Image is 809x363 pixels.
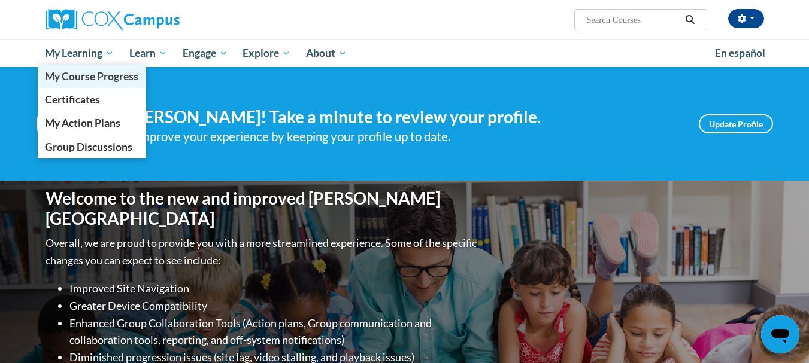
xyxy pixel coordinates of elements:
[129,46,167,60] span: Learn
[38,39,122,67] a: My Learning
[69,297,480,315] li: Greater Device Compatibility
[28,39,782,67] div: Main menu
[45,46,114,60] span: My Learning
[46,9,180,30] img: Cox Campus
[45,93,100,106] span: Certificates
[108,107,681,127] h4: Hi [PERSON_NAME]! Take a minute to review your profile.
[183,46,228,60] span: Engage
[122,39,175,67] a: Learn
[45,117,120,129] span: My Action Plans
[45,70,138,83] span: My Course Progress
[38,88,147,111] a: Certificates
[45,141,132,153] span: Group Discussions
[681,13,699,27] button: Search
[69,280,480,297] li: Improved Site Navigation
[761,315,799,353] iframe: Button to launch messaging window
[715,47,765,59] span: En español
[38,135,147,158] a: Group Discussions
[707,41,773,66] a: En español
[108,127,681,147] div: Help improve your experience by keeping your profile up to date.
[235,39,298,67] a: Explore
[46,9,273,30] a: Cox Campus
[298,39,354,67] a: About
[585,13,681,27] input: Search Courses
[37,97,90,151] img: Profile Image
[243,46,290,60] span: Explore
[306,46,347,60] span: About
[175,39,235,67] a: Engage
[699,114,773,133] a: Update Profile
[728,9,764,28] button: Account Settings
[46,188,480,228] h1: Welcome to the new and improved [PERSON_NAME][GEOGRAPHIC_DATA]
[38,111,147,135] a: My Action Plans
[46,234,480,269] p: Overall, we are proud to provide you with a more streamlined experience. Some of the specific cha...
[38,65,147,88] a: My Course Progress
[69,315,480,349] li: Enhanced Group Collaboration Tools (Action plans, Group communication and collaboration tools, re...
